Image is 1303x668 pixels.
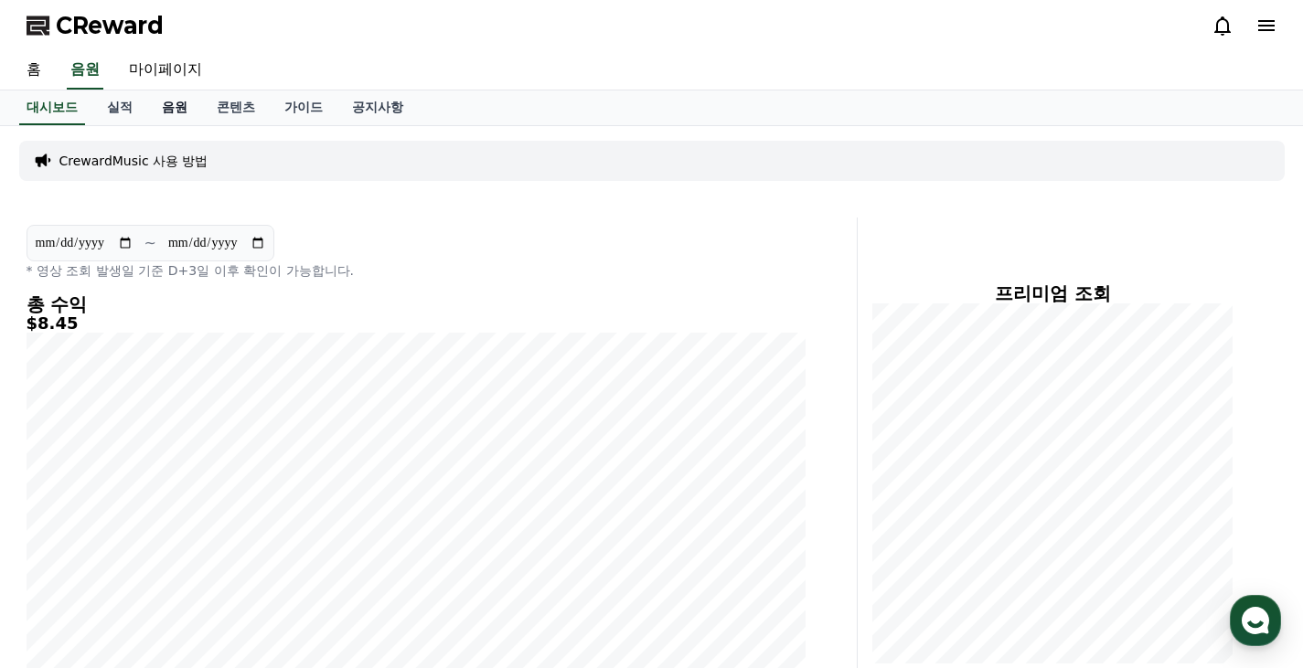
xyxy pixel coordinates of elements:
span: 대화 [167,545,189,559]
a: 음원 [147,90,202,125]
span: 설정 [283,544,304,558]
span: 홈 [58,544,69,558]
a: 공지사항 [337,90,418,125]
a: 음원 [67,51,103,90]
span: CReward [56,11,164,40]
a: CReward [27,11,164,40]
a: 홈 [5,516,121,562]
a: 홈 [12,51,56,90]
a: 실적 [92,90,147,125]
p: * 영상 조회 발생일 기준 D+3일 이후 확인이 가능합니다. [27,261,806,280]
a: 콘텐츠 [202,90,270,125]
a: 가이드 [270,90,337,125]
a: 대시보드 [19,90,85,125]
a: 마이페이지 [114,51,217,90]
a: 대화 [121,516,236,562]
p: ~ [144,232,156,254]
a: 설정 [236,516,351,562]
h4: 총 수익 [27,294,806,314]
a: CrewardMusic 사용 방법 [59,152,208,170]
h4: 프리미엄 조회 [872,283,1234,303]
h5: $8.45 [27,314,806,333]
